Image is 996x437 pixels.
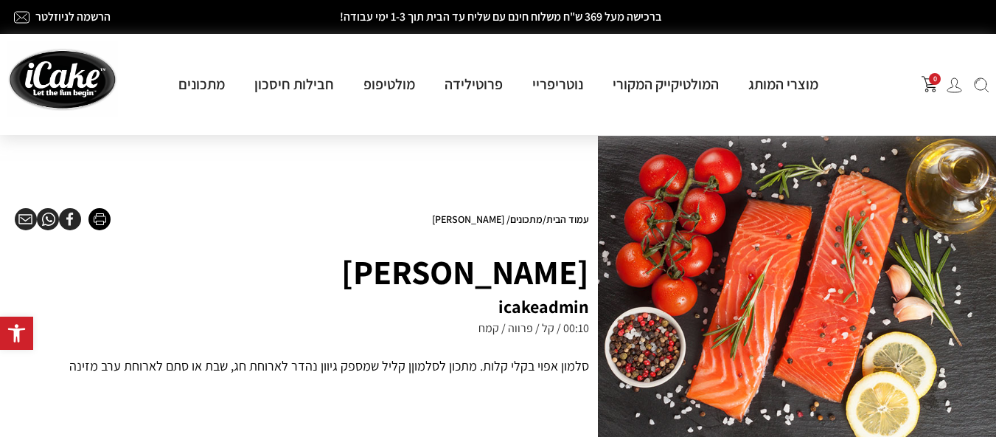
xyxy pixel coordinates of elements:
div: שיתוף ב facebook [59,208,81,230]
a: מתכונים [164,75,240,94]
img: shopping-cart.png [922,76,938,92]
h6: קמח [478,323,499,334]
a: מוצרי המותג [734,75,833,94]
button: פתח עגלת קניות צדדית [922,76,938,92]
a: מולטיפופ [349,75,430,94]
h6: קל / [535,323,554,334]
a: פרוטילידה [430,75,518,94]
h2: ברכישה מעל 369 ש"ח משלוח חינם עם שליח עד הבית תוך 1-3 ימי עבודה! [220,11,782,23]
nav: Breadcrumb [432,213,589,225]
a: הרשמה לניוזלטר [35,9,111,24]
div: שיתוף ב email [15,208,37,230]
div: סלמון אפוי בקלי קלות. מתכון לסלמוןן קליל שמספק גיוון נהדר לארוחת חג, שבת או סתם לארוחת ערב מזינה [15,357,589,376]
a: המולטיקייק המקורי [598,75,734,94]
h6: פרווה / [501,323,533,334]
h6: 00:10 / [557,323,589,334]
span: 0 [929,73,941,85]
a: מתכונים [510,213,543,226]
a: נוטריפריי [518,75,598,94]
a: עמוד הבית [546,213,589,226]
div: שיתוף ב whatsapp [37,208,59,230]
a: חבילות חיסכון [240,75,349,94]
h1: [PERSON_NAME] [15,246,589,297]
h2: icakeadmin [15,297,589,315]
